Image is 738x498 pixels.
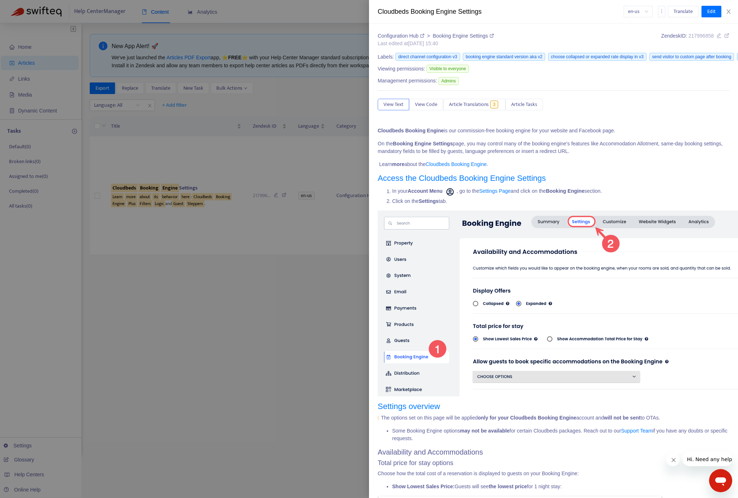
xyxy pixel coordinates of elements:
button: Translate [668,6,699,17]
a: Support Team [621,428,653,434]
strong: the lowest price [489,484,527,489]
li: In your , go to the and click on the section. [392,186,729,197]
span: en-us [628,6,648,17]
span: booking engine standard version aka v2 [463,53,545,61]
strong: only for your Cloudbeds Booking Engine [478,415,576,421]
p: Choose how the total cost of a reservation is displayed to guests on your Booking Engine: [378,470,729,477]
button: Article Tasks [505,99,543,110]
a: Settings Page [479,188,510,194]
span: View Code [415,101,437,108]
span: Edit [707,8,716,16]
span: direct channel configuration v3 [395,53,460,61]
button: Edit [701,6,721,17]
p: On the page, you may control many of the booking engine's features like Accommodation Allotment, ... [378,140,729,155]
div: > [378,32,494,40]
span: Management permissions: [378,77,437,85]
li: Guests will see for 1 night stay: [392,483,729,490]
button: View Code [409,99,443,110]
span: Translate [674,8,693,16]
a: Cloudbeds Booking Engine [425,161,487,167]
strong: Account Menu [408,188,442,194]
strong: Settings [419,198,438,204]
strong: Cloudbeds Booking Engine [378,128,444,133]
a: Access the Cloudbeds Booking Engine Settings [378,174,546,183]
span: Total price for stay options [378,459,453,467]
strong: Booking Engine Settings [393,141,453,146]
div: Cloudbeds Booking Engine Settings [378,7,624,17]
p: Learn about the . [378,161,729,168]
strong: may not be available [460,428,510,434]
iframe: Button to launch messaging window [709,469,732,492]
span: Availability and Accommodations [378,448,483,456]
button: Close [724,8,734,15]
p: The options set on this page will be applied account and to OTAs. [378,414,729,422]
iframe: Close message [666,453,680,467]
span: Article Tasks [511,101,537,108]
span: Labels: [378,53,394,61]
span: Visible to everyone [427,65,469,73]
span: choose collapsed or expanded rate display in v3 [548,53,646,61]
strong: Booking Engine [546,188,585,194]
span: 217996858 [688,33,714,39]
li: Click on the tab. [392,197,729,205]
span: send visitor to custom page after booking [649,53,734,61]
span: close [726,9,731,14]
span: 3 [490,101,499,108]
strong: will not be sent [604,415,640,421]
span: Article Translations [449,101,489,108]
a: Booking Engine Settings [433,33,493,39]
img: Account menu icon.png [444,186,457,197]
div: Zendesk ID: [661,32,729,47]
div: Last edited at [DATE] 15:40 [378,40,494,47]
span: Viewing permissions: [378,65,425,73]
strong: more [392,161,404,167]
strong: Show Lowest Sales Price: [392,484,455,489]
span: Admins [438,77,459,85]
iframe: Message from company [683,451,732,466]
span: View Text [383,101,403,108]
span: more [659,9,664,14]
button: Article Translations3 [443,99,505,110]
p: is our commission-free booking engine for your website and Facebook page. [378,127,729,135]
span: Hi. Need any help? [4,5,52,11]
a: Settings overview [378,402,440,411]
button: more [658,6,665,17]
li: Some Booking Engine options for certain Cloudbeds packages. Reach out to our if you have any doub... [392,427,729,442]
a: Configuration Hub [378,33,426,39]
button: View Text [378,99,409,110]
